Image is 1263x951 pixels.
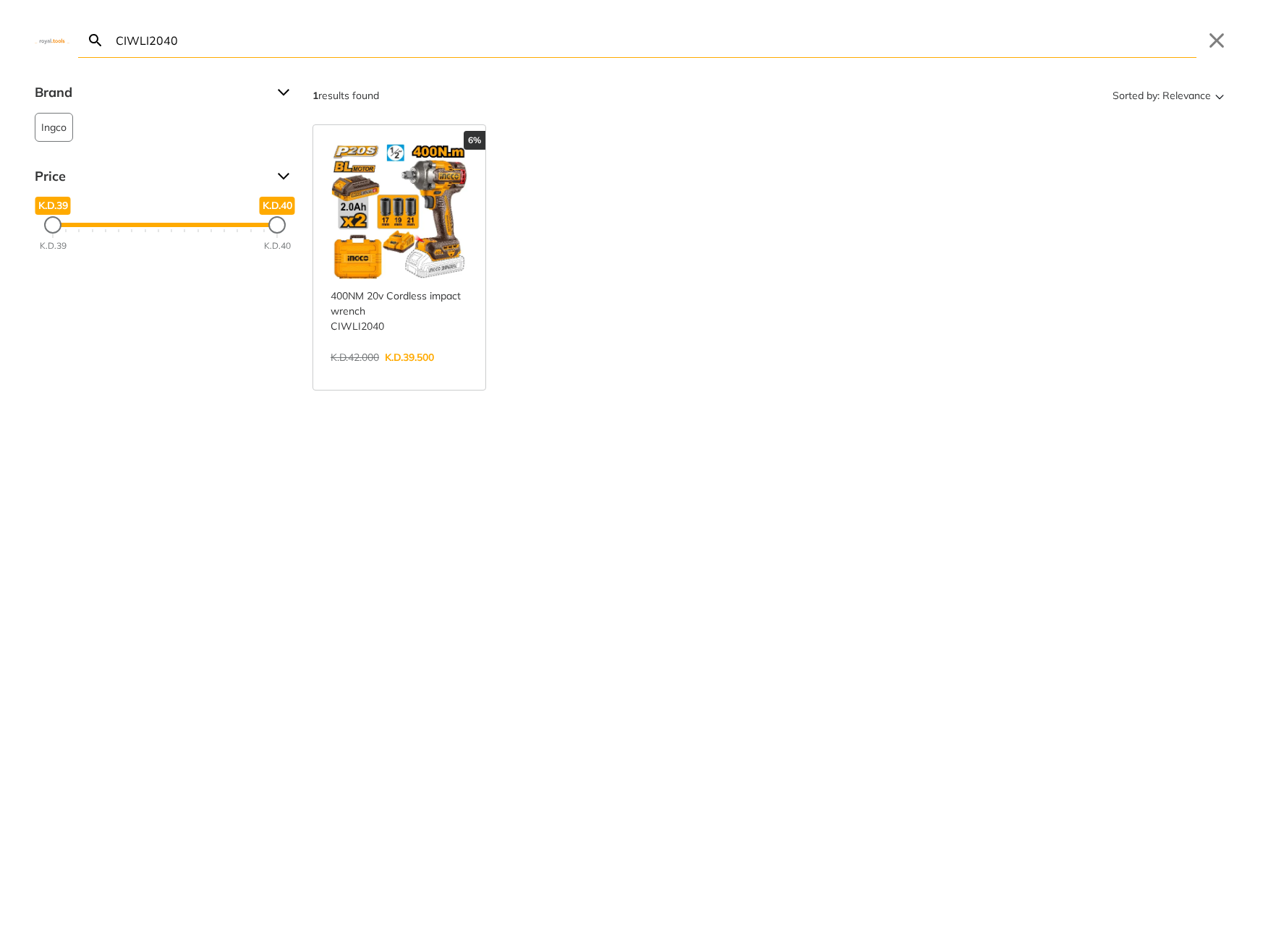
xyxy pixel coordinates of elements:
[35,165,266,188] span: Price
[1205,29,1228,52] button: Close
[87,32,104,49] svg: Search
[312,89,318,102] strong: 1
[312,84,379,107] div: results found
[35,81,266,104] span: Brand
[113,23,1196,57] input: Search…
[1162,84,1211,107] span: Relevance
[40,239,67,252] div: K.D.39
[464,131,485,150] div: 6%
[264,239,291,252] div: K.D.40
[44,216,61,234] div: Minimum Price
[35,113,73,142] button: Ingco
[41,114,67,141] span: Ingco
[1110,84,1228,107] button: Sorted by:Relevance Sort
[268,216,286,234] div: Maximum Price
[35,37,69,43] img: Close
[1211,87,1228,104] svg: Sort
